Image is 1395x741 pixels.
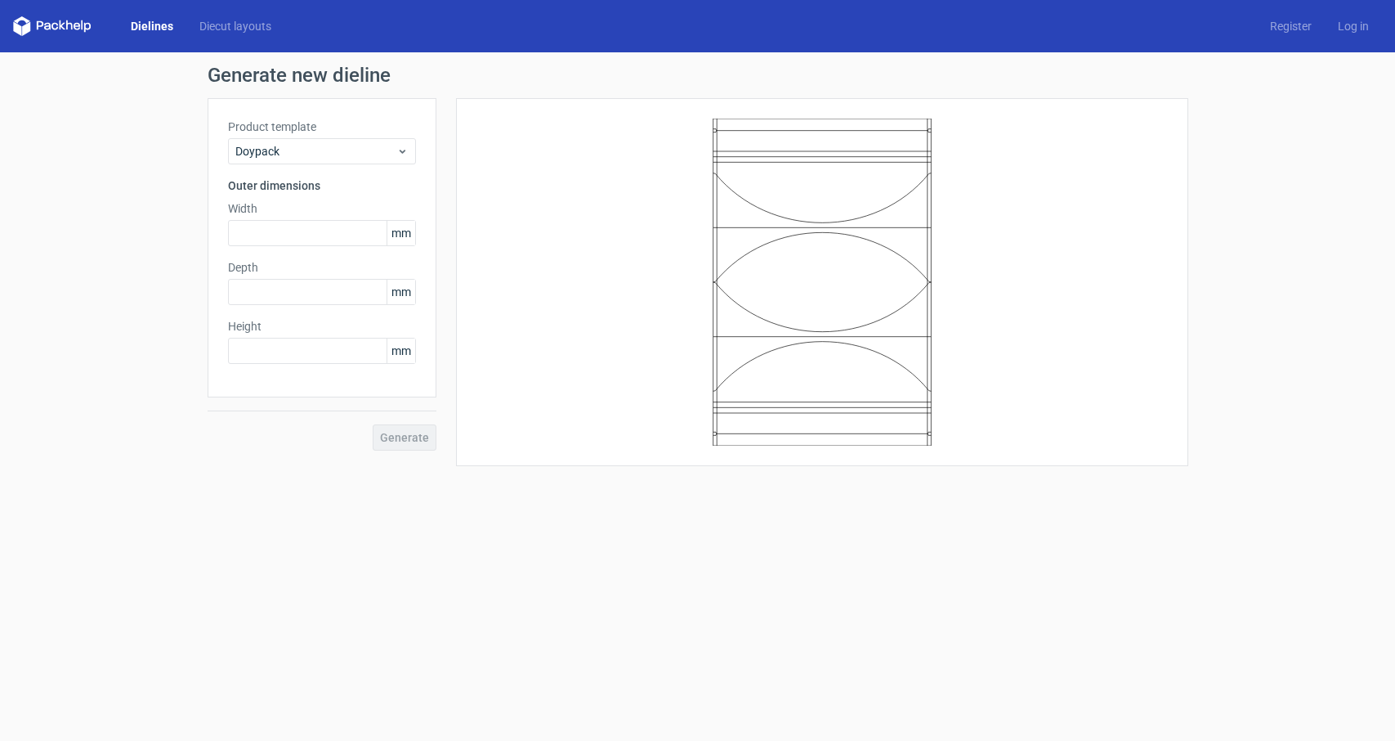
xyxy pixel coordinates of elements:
h3: Outer dimensions [228,177,416,194]
label: Height [228,318,416,335]
a: Dielines [118,18,186,34]
span: mm [387,221,415,245]
label: Product template [228,119,416,135]
span: mm [387,339,415,363]
a: Register [1257,18,1325,34]
label: Depth [228,259,416,276]
a: Diecut layouts [186,18,284,34]
h1: Generate new dieline [208,65,1188,85]
span: mm [387,280,415,304]
a: Log in [1325,18,1382,34]
span: Doypack [235,143,396,159]
label: Width [228,200,416,217]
